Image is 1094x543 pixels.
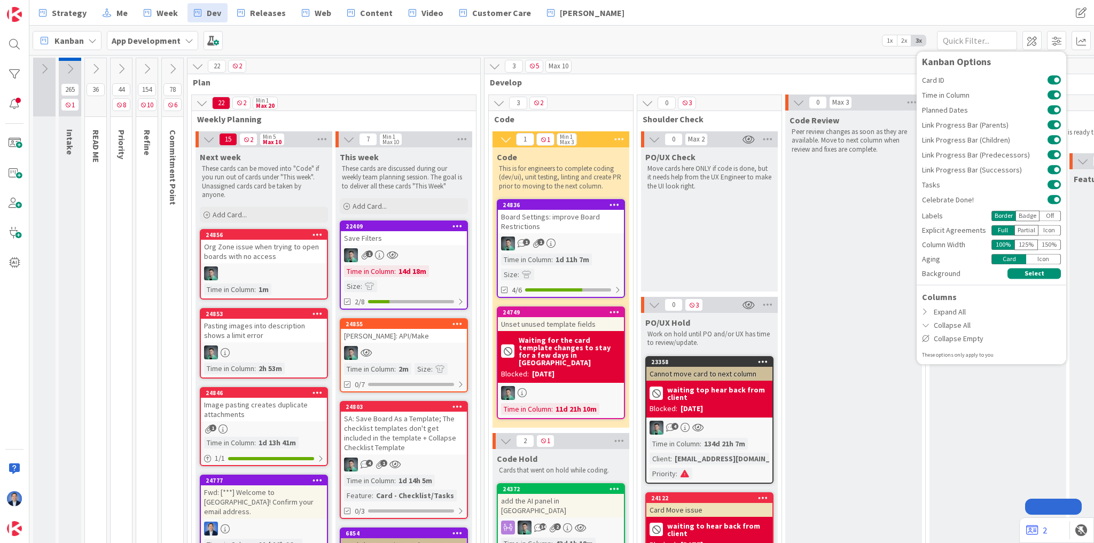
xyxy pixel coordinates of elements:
[922,225,991,236] div: Explicit Agreements
[256,284,271,295] div: 1m
[346,223,467,230] div: 22409
[650,421,663,435] img: VP
[341,248,467,262] div: VP
[341,402,467,412] div: 24803
[498,521,624,534] div: VP
[498,308,624,317] div: 24749
[1015,210,1040,221] div: Badge
[832,100,849,105] div: Max 3
[394,363,396,375] span: :
[549,64,568,69] div: Max 10
[505,60,523,73] span: 3
[346,530,467,537] div: 6854
[536,435,554,447] span: 1
[341,329,467,343] div: [PERSON_NAME]: API/Make
[498,200,624,233] div: 24836Board Settings: improve Board Restrictions
[676,468,677,479] span: :
[499,164,623,191] p: This is for engineers to complete coding (dev/ui), unit testing, linting and create PR prior to m...
[991,254,1026,264] div: Card
[497,152,517,162] span: Code
[239,133,257,146] span: 2
[537,239,544,246] span: 1
[501,254,551,265] div: Time in Column
[790,115,839,125] span: Code Review
[142,130,153,155] span: Refine
[922,91,1048,99] span: Time in Column
[201,345,327,359] div: VP
[204,266,218,280] img: VP
[341,346,467,360] div: VP
[651,494,772,502] div: 24122
[232,97,251,109] span: 2
[344,265,394,277] div: Time in Column
[201,240,327,263] div: Org Zone issue when trying to open boards with no access
[658,97,676,109] span: 0
[1014,225,1038,235] div: Partial
[202,164,326,199] p: These cards can be moved into "Code" if you run out of cards under "This week". Unassigned cards ...
[670,453,672,465] span: :
[359,133,377,146] span: 7
[394,475,396,486] span: :
[344,346,358,360] img: VP
[431,363,433,375] span: :
[498,317,624,331] div: Unset unused template fields
[52,6,87,19] span: Strategy
[503,485,624,493] div: 24372
[372,490,373,501] span: :
[209,424,216,431] span: 1
[116,6,128,19] span: Me
[646,357,772,367] div: 23358
[922,210,991,222] div: Labels
[402,3,450,22] a: Video
[193,77,467,88] span: Plan
[33,3,93,22] a: Strategy
[498,308,624,331] div: 24749Unset unused template fields
[1038,239,1061,250] div: 150 %
[263,139,282,145] div: Max 10
[643,114,768,124] span: Shoulder Check
[494,114,620,124] span: Code
[204,437,254,448] div: Time in Column
[200,152,241,162] span: Next week
[541,3,631,22] a: [PERSON_NAME]
[346,403,467,411] div: 24803
[922,121,1048,129] span: Link Progress Bar (Parents)
[201,452,327,465] div: 1/1
[809,96,827,109] span: 0
[7,521,22,536] img: avatar
[922,136,1048,144] span: Link Progress Bar (Children)
[685,298,703,311] span: 3
[254,437,256,448] span: :
[344,475,394,486] div: Time in Column
[204,345,218,359] img: VP
[453,3,537,22] a: Customer Care
[503,309,624,316] div: 24749
[341,319,467,329] div: 24855
[116,130,127,159] span: Priority
[344,363,394,375] div: Time in Column
[54,34,84,47] span: Kanban
[396,475,435,486] div: 1d 14h 5m
[560,139,574,145] div: Max 3
[917,305,1066,319] div: Expand All
[650,468,676,479] div: Priority
[355,379,365,390] span: 0/7
[341,222,467,245] div: 22409Save Filters
[917,319,1066,332] div: Collapse All
[256,98,269,103] div: Min 1
[678,97,696,109] span: 3
[1026,524,1047,537] a: 2
[700,438,701,450] span: :
[922,268,960,279] span: Background
[525,60,543,73] span: 5
[201,319,327,342] div: Pasting images into description shows a limit error
[353,201,387,211] span: Add Card...
[1007,268,1061,279] button: Select
[519,336,621,366] b: Waiting for the card template changes to stay for a few days in [GEOGRAPHIC_DATA]
[503,201,624,209] div: 24836
[553,254,592,265] div: 1d 11h 7m
[256,363,285,374] div: 2h 53m
[501,368,529,380] div: Blocked:
[361,280,362,292] span: :
[341,402,467,454] div: 24803SA: Save Board As a Template; The checklist templates don't get included in the template + C...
